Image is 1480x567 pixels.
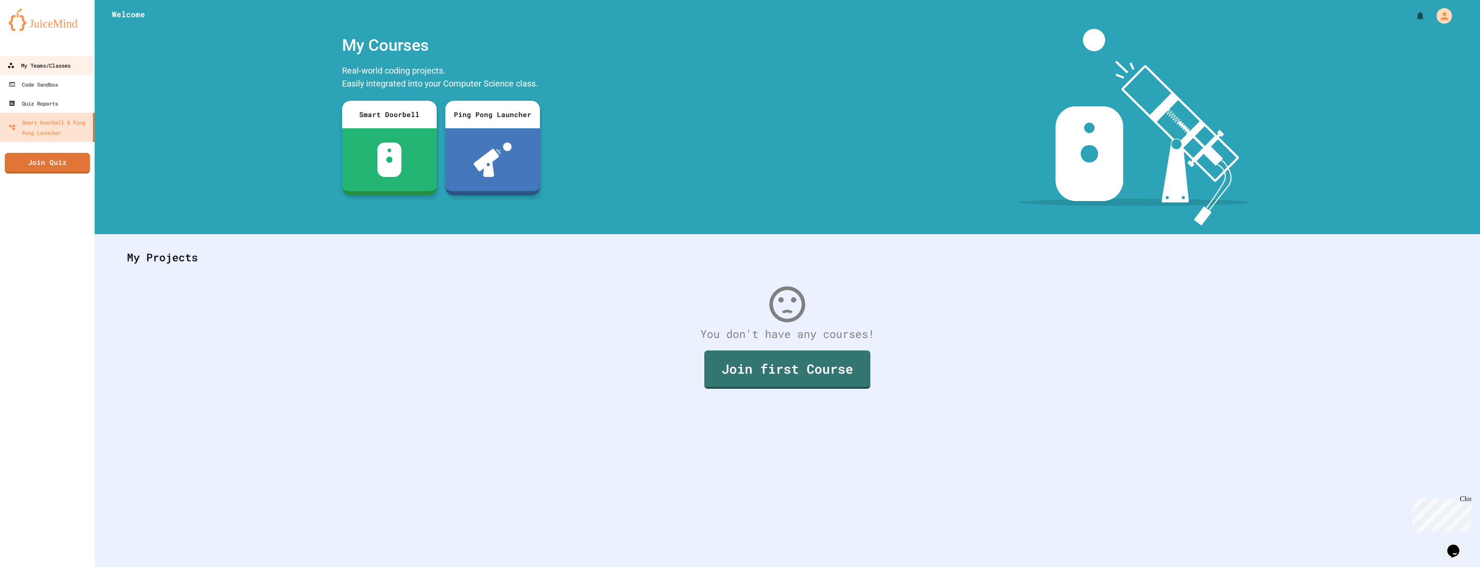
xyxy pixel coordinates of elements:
img: ppl-with-ball.png [474,143,512,177]
iframe: chat widget [1409,495,1471,532]
a: Join Quiz [5,153,90,174]
img: sdb-white.svg [377,143,402,177]
div: Chat with us now!Close [3,3,59,55]
div: Smart Doorbell & Ping Pong Launcher [9,117,89,138]
div: My Account [1428,6,1454,26]
iframe: chat widget [1444,533,1471,558]
div: Smart Doorbell [342,101,437,128]
div: My Teams/Classes [7,60,71,71]
div: Ping Pong Launcher [445,101,540,128]
div: Quiz Reports [9,98,58,108]
div: You don't have any courses! [118,326,1456,342]
div: My Notifications [1399,9,1428,23]
img: logo-orange.svg [9,9,86,31]
img: banner-image-my-projects.png [1018,29,1249,226]
div: My Courses [338,29,544,62]
a: Join first Course [704,350,870,389]
div: Real-world coding projects. Easily integrated into your Computer Science class. [338,62,544,94]
div: Code Sandbox [9,79,58,90]
div: My Projects [118,241,1456,274]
